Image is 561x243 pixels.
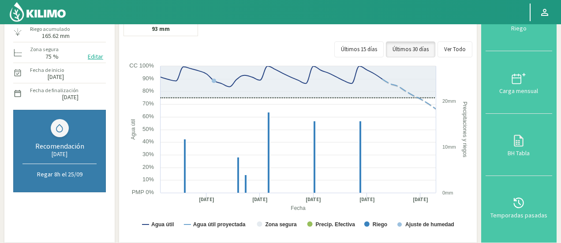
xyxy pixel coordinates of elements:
label: Fecha de finalización [30,86,79,94]
text: 60% [142,113,154,120]
text: 90% [142,75,154,82]
button: Carga mensual [486,51,552,113]
div: Carga mensual [488,88,550,94]
text: PMP 0% [132,189,154,195]
text: Fecha [291,205,306,211]
text: [DATE] [199,196,214,203]
div: [DATE] [22,150,97,158]
text: Zona segura [265,221,297,228]
button: BH Tabla [486,114,552,176]
div: BH Tabla [488,150,550,156]
button: Ver Todo [438,41,472,57]
text: Precipitaciones y riegos [462,101,468,157]
text: Agua útil [130,119,136,140]
button: Editar [85,52,106,62]
label: Riego acumulado [30,25,70,33]
text: 20mm [442,98,456,104]
text: [DATE] [359,196,375,203]
text: 10% [142,176,154,183]
text: [DATE] [413,196,428,203]
button: Temporadas pasadas [486,176,552,238]
label: 165.62 mm [42,33,70,39]
text: 10mm [442,144,456,150]
label: Fecha de inicio [30,66,64,74]
button: Últimos 30 días [386,41,435,57]
text: 0mm [442,190,453,195]
div: Temporadas pasadas [488,212,550,218]
text: [DATE] [306,196,321,203]
div: Riego [488,25,550,31]
text: 40% [142,138,154,145]
div: Recomendación [22,142,97,150]
text: 70% [142,100,154,107]
text: 50% [142,126,154,132]
text: Agua útil [151,221,174,228]
label: 75 % [45,54,59,60]
text: 80% [142,87,154,94]
b: 93 mm [152,25,170,33]
img: Kilimo [9,1,67,22]
p: Regar 8h el 25/09 [22,170,97,178]
text: [DATE] [252,196,268,203]
label: [DATE] [48,74,64,80]
label: [DATE] [62,94,79,100]
text: Agua útil proyectada [193,221,246,228]
text: 20% [142,164,154,170]
text: Precip. Efectiva [316,221,355,228]
button: Últimos 15 días [334,41,384,57]
text: Ajuste de humedad [405,221,454,228]
text: 30% [142,151,154,157]
text: Riego [373,221,387,228]
label: Zona segura [30,45,59,53]
text: CC 100% [129,62,154,69]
